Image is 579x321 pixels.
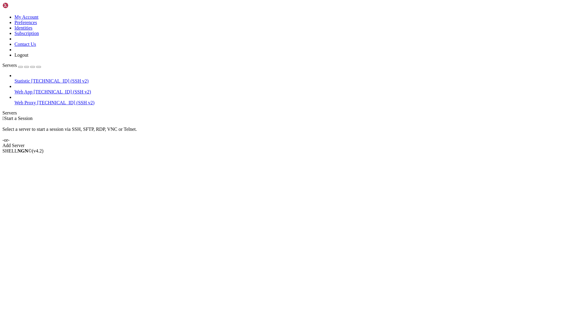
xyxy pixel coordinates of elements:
span:  [2,116,4,121]
a: Web App [TECHNICAL_ID] (SSH v2) [14,89,577,95]
li: Statistic [TECHNICAL_ID] (SSH v2) [14,73,577,84]
span: Servers [2,63,17,68]
span: Web App [14,89,33,94]
a: Web Proxy [TECHNICAL_ID] (SSH v2) [14,100,577,105]
div: Add Server [2,143,577,148]
span: Statistic [14,78,30,83]
span: Start a Session [4,116,33,121]
a: Statistic [TECHNICAL_ID] (SSH v2) [14,78,577,84]
li: Web Proxy [TECHNICAL_ID] (SSH v2) [14,95,577,105]
a: Contact Us [14,42,36,47]
div: Select a server to start a session via SSH, SFTP, RDP, VNC or Telnet. -or- [2,121,577,143]
img: Shellngn [2,2,37,8]
span: 4.2.0 [32,148,44,153]
a: Preferences [14,20,37,25]
a: Subscription [14,31,39,36]
a: Servers [2,63,41,68]
span: [TECHNICAL_ID] (SSH v2) [31,78,89,83]
span: [TECHNICAL_ID] (SSH v2) [34,89,91,94]
li: Web App [TECHNICAL_ID] (SSH v2) [14,84,577,95]
span: Web Proxy [14,100,36,105]
b: NGN [17,148,28,153]
span: [TECHNICAL_ID] (SSH v2) [37,100,94,105]
a: Identities [14,25,33,30]
a: My Account [14,14,39,20]
div: Servers [2,110,577,116]
a: Logout [14,52,28,58]
span: SHELL © [2,148,43,153]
